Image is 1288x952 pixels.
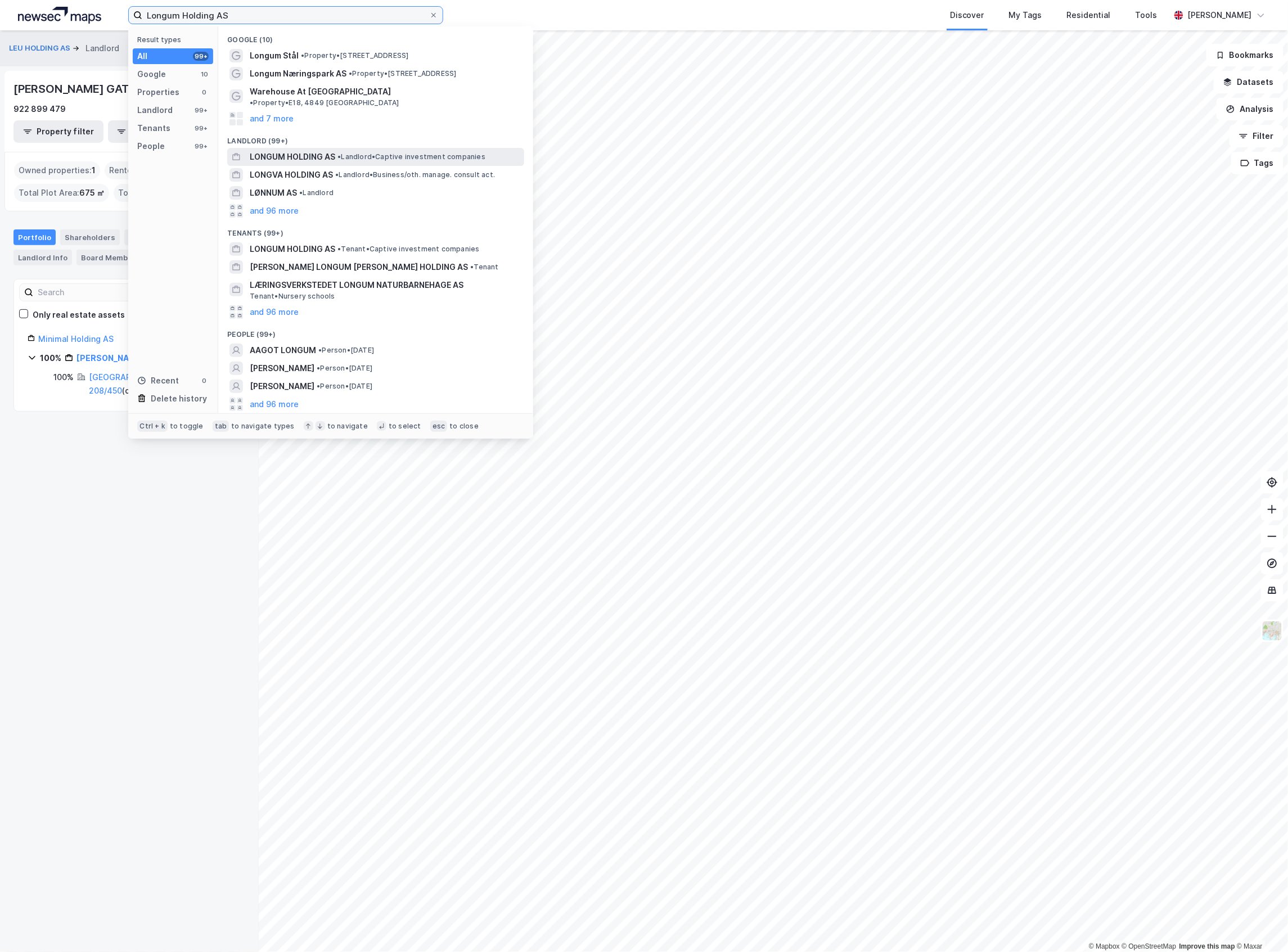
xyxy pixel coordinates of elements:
[317,364,320,372] span: •
[470,263,474,271] span: •
[317,382,320,390] span: •
[1089,942,1120,950] a: Mapbox
[9,43,73,54] button: LEU HOLDING AS
[250,67,346,80] span: Longum Næringspark AS
[337,245,479,254] span: Tenant • Captive investment companies
[218,128,533,148] div: Landlord (99+)
[250,344,316,357] span: AAGOT LONGUM
[318,346,322,354] span: •
[250,204,299,218] button: and 96 more
[13,250,72,265] div: Landlord Info
[14,161,100,179] div: Owned properties :
[250,186,297,200] span: LØNNUM AS
[60,229,120,245] div: Shareholders
[317,382,372,391] span: Person • [DATE]
[1009,8,1042,22] div: My Tags
[76,250,158,265] div: Board Members
[14,184,109,202] div: Total Plot Area :
[250,292,335,301] span: Tenant • Nursery schools
[231,422,294,431] div: to navigate types
[85,42,119,55] div: Landlord
[105,161,188,179] div: Rented Locations :
[213,421,229,432] div: tab
[1122,942,1177,950] a: OpenStreetMap
[250,98,399,107] span: Property • E18, 4849 [GEOGRAPHIC_DATA]
[449,422,479,431] div: to close
[76,353,187,363] a: [PERSON_NAME] Gate 5 AS
[1214,71,1284,93] button: Datasets
[218,26,533,47] div: Google (10)
[250,242,335,256] span: LONGUM HOLDING AS
[151,392,207,405] div: Delete history
[137,139,165,153] div: People
[89,371,231,398] div: ( owning )
[1231,152,1284,174] button: Tags
[250,49,299,62] span: Longum Stål
[40,351,61,365] div: 100%
[1232,898,1288,952] iframe: Chat Widget
[349,69,352,78] span: •
[250,112,294,125] button: and 7 more
[389,422,421,431] div: to select
[250,278,520,292] span: LÆRINGSVERKSTEDET LONGUM NATURBARNEHAGE AS
[13,120,103,143] button: Property filter
[250,380,314,393] span: [PERSON_NAME]
[53,371,74,384] div: 100%
[137,85,179,99] div: Properties
[193,106,209,115] div: 99+
[318,346,374,355] span: Person • [DATE]
[337,245,341,253] span: •
[137,67,166,81] div: Google
[218,321,533,341] div: People (99+)
[1230,125,1284,147] button: Filter
[250,260,468,274] span: [PERSON_NAME] LONGUM [PERSON_NAME] HOLDING AS
[317,364,372,373] span: Person • [DATE]
[13,80,165,98] div: [PERSON_NAME] GATE 5 AS
[13,229,56,245] div: Portfolio
[250,305,299,319] button: and 96 more
[79,186,105,200] span: 675 ㎡
[89,372,173,395] a: [GEOGRAPHIC_DATA], 208/450
[335,170,495,179] span: Landlord • Business/oth. manage. consult act.
[301,51,408,60] span: Property • [STREET_ADDRESS]
[33,308,125,322] div: Only real estate assets
[250,398,299,411] button: and 96 more
[142,7,429,24] input: Search by address, cadastre, landlords, tenants or people
[335,170,339,179] span: •
[327,422,368,431] div: to navigate
[137,49,147,63] div: All
[1136,8,1158,22] div: Tools
[299,188,303,197] span: •
[13,102,66,116] div: 922 899 479
[137,421,168,432] div: Ctrl + k
[18,7,101,24] img: logo.a4113a55bc3d86da70a041830d287a7e.svg
[124,229,187,245] div: Properties
[1217,98,1284,120] button: Analysis
[1206,44,1284,66] button: Bookmarks
[1067,8,1111,22] div: Residential
[301,51,304,60] span: •
[137,374,179,387] div: Recent
[250,168,333,182] span: LONGVA HOLDING AS
[250,362,314,375] span: [PERSON_NAME]
[337,152,485,161] span: Landlord • Captive investment companies
[38,334,114,344] a: Minimal Holding AS
[1179,942,1235,950] a: Improve this map
[470,263,498,272] span: Tenant
[1188,8,1252,22] div: [PERSON_NAME]
[170,422,204,431] div: to toggle
[92,164,96,177] span: 1
[250,85,391,98] span: Warehouse At [GEOGRAPHIC_DATA]
[950,8,984,22] div: Discover
[337,152,341,161] span: •
[430,421,448,432] div: esc
[299,188,334,197] span: Landlord
[33,284,168,301] input: Search
[193,142,209,151] div: 99+
[193,52,209,61] div: 99+
[250,98,253,107] span: •
[349,69,456,78] span: Property • [STREET_ADDRESS]
[1232,898,1288,952] div: Kontrollprogram for chat
[114,184,235,202] div: Total Buildings Area :
[218,220,533,240] div: Tenants (99+)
